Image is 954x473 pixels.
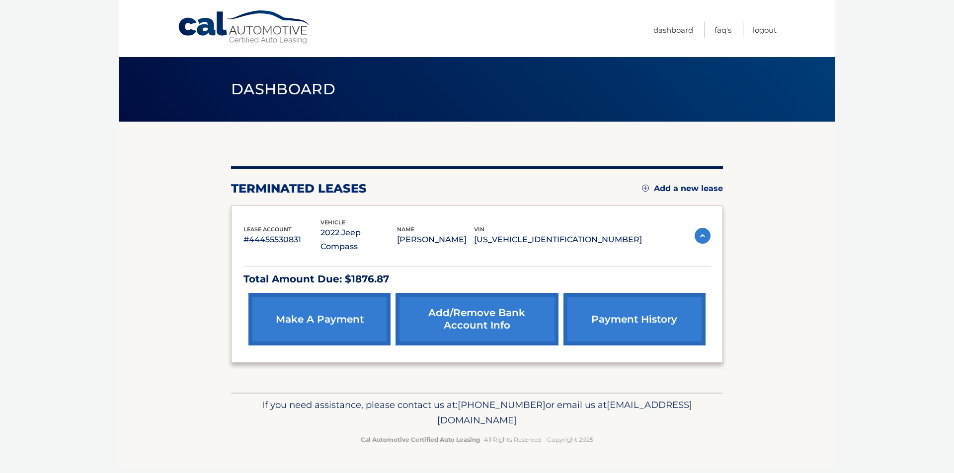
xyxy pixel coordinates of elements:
[320,219,345,226] span: vehicle
[231,80,335,98] span: Dashboard
[642,184,723,194] a: Add a new lease
[563,293,706,345] a: payment history
[474,226,484,233] span: vin
[397,233,474,247] p: [PERSON_NAME]
[320,226,397,254] p: 2022 Jeep Compass
[715,22,731,38] a: FAQ's
[243,226,292,233] span: lease account
[474,233,642,247] p: [US_VEHICLE_IDENTIFICATION_NUMBER]
[248,293,391,345] a: make a payment
[177,10,312,45] a: Cal Automotive
[642,185,649,192] img: add.svg
[653,22,693,38] a: Dashboard
[238,434,716,445] p: - All Rights Reserved - Copyright 2025
[396,293,558,345] a: Add/Remove bank account info
[361,436,480,443] strong: Cal Automotive Certified Auto Leasing
[238,397,716,429] p: If you need assistance, please contact us at: or email us at
[695,228,711,244] img: accordion-active.svg
[231,181,367,196] h2: terminated leases
[753,22,777,38] a: Logout
[243,233,320,247] p: #44455530831
[243,270,711,288] p: Total Amount Due: $1876.87
[397,226,414,233] span: name
[458,399,546,410] span: [PHONE_NUMBER]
